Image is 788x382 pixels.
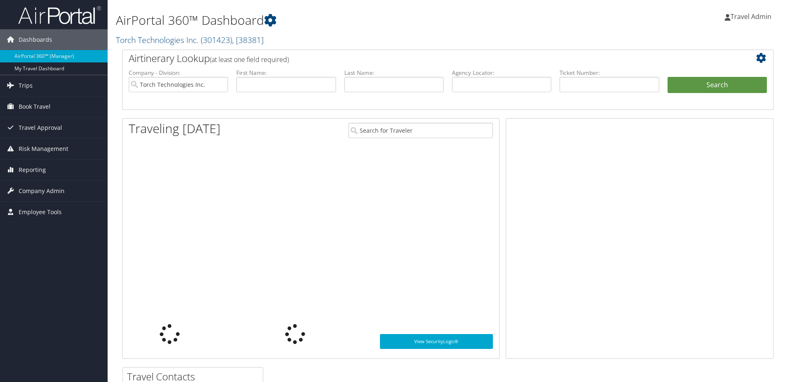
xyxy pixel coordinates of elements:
a: View SecurityLogic® [380,334,493,349]
label: Company - Division: [129,69,228,77]
span: , [ 38381 ] [232,34,264,45]
span: Book Travel [19,96,50,117]
label: Last Name: [344,69,444,77]
label: Agency Locator: [452,69,551,77]
span: Travel Approval [19,117,62,138]
h2: Airtinerary Lookup [129,51,713,65]
h1: AirPortal 360™ Dashboard [116,12,558,29]
h1: Traveling [DATE] [129,120,221,137]
span: Employee Tools [19,202,62,222]
span: ( 301423 ) [201,34,232,45]
span: Risk Management [19,138,68,159]
input: Search for Traveler [348,123,493,138]
span: Travel Admin [730,12,771,21]
button: Search [668,77,767,93]
img: airportal-logo.png [18,5,101,25]
span: Trips [19,75,33,96]
a: Travel Admin [725,4,780,29]
span: (at least one field required) [210,55,289,64]
span: Reporting [19,160,46,180]
label: First Name: [236,69,336,77]
span: Company Admin [19,181,65,201]
label: Ticket Number: [560,69,659,77]
span: Dashboards [19,29,52,50]
a: Torch Technologies Inc. [116,34,264,45]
